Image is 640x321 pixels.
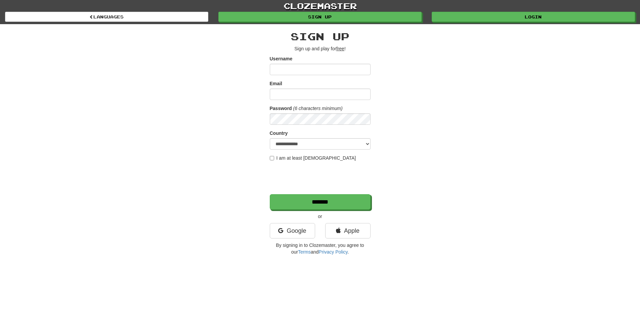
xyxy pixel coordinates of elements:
a: Sign up [218,12,422,22]
label: I am at least [DEMOGRAPHIC_DATA] [270,155,356,161]
label: Country [270,130,288,137]
iframe: reCAPTCHA [270,165,372,191]
a: Languages [5,12,208,22]
h2: Sign up [270,31,371,42]
a: Apple [325,223,371,238]
input: I am at least [DEMOGRAPHIC_DATA] [270,156,274,160]
label: Username [270,55,293,62]
a: Privacy Policy [318,249,347,255]
p: Sign up and play for ! [270,45,371,52]
a: Login [432,12,635,22]
label: Email [270,80,282,87]
label: Password [270,105,292,112]
p: By signing in to Clozemaster, you agree to our and . [270,242,371,255]
a: Google [270,223,315,238]
u: free [336,46,344,51]
p: or [270,213,371,220]
a: Terms [298,249,311,255]
em: (6 characters minimum) [293,106,343,111]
